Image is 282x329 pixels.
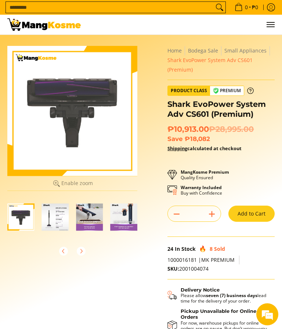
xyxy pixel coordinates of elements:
[120,4,138,21] div: Minimize live chat window
[167,145,187,152] a: Shipping
[167,265,209,272] span: 2001004074
[42,203,69,231] img: Shark EvoPower System Adv CS601 (Premium)-6
[55,243,72,259] button: Previous
[224,47,267,54] a: Small Appliances
[214,245,225,252] span: Sold
[167,145,242,152] strong: calculated at checkout
[167,265,179,272] span: SKU:
[167,245,173,252] span: 24
[244,5,249,10] span: 0
[232,3,260,11] span: •
[210,86,244,95] span: Premium
[181,169,229,180] p: Quality Ensured
[181,287,220,293] strong: Delivery Notice
[88,15,275,35] nav: Main Menu
[88,15,275,35] ul: Customer Navigation
[251,5,259,10] span: ₱0
[167,57,253,73] span: Shark EvoPower System Adv CS601 (Premium)
[4,200,140,226] textarea: Type your message and hit 'Enter'
[111,203,138,231] img: Shark EvoPower System Adv CS601 (Premium)-8
[209,124,254,134] del: ₱28,995.00
[61,180,93,186] span: Enable zoom
[167,135,183,142] span: Save
[185,135,210,142] span: ₱18,082
[168,208,185,220] button: Subtract
[188,47,218,54] a: Bodega Sale
[210,245,213,252] span: 8
[181,308,256,320] strong: Pickup Unavailable for Online Orders
[167,287,267,304] button: Shipping & Delivery
[167,124,254,134] span: ₱10,913.00
[7,203,35,231] img: Shark EvoPower System Adv CS601 (Premium)-5
[214,2,225,13] button: Search
[181,185,222,196] p: Buy with Confidence
[266,15,275,35] button: Menu
[203,208,221,220] button: Add
[228,206,275,222] button: Add to Cart
[167,100,275,119] h1: Shark EvoPower System Adv CS601 (Premium)
[167,256,235,263] span: 1000016181 |MK PREMIUM
[38,41,123,51] div: Chat with us now
[167,86,254,96] a: Product Class Premium
[73,243,89,259] button: Next
[7,18,81,31] img: GET: Shark EvoPower System Adv Wireless Vacuum (Premium) l Mang Kosme
[181,293,267,304] p: Please allow lead time for the delivery of your order.
[167,47,182,54] a: Home
[181,184,222,191] strong: Warranty Included
[213,88,219,94] img: premium-badge-icon.webp
[43,93,101,167] span: We're online!
[206,292,257,299] strong: seven (7) business days
[175,245,196,252] span: In Stock
[76,203,103,231] img: Shark EvoPower System Adv CS601 (Premium)-7
[168,86,210,95] span: Product Class
[181,169,229,175] strong: MangKosme Premium
[167,46,275,74] nav: Breadcrumbs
